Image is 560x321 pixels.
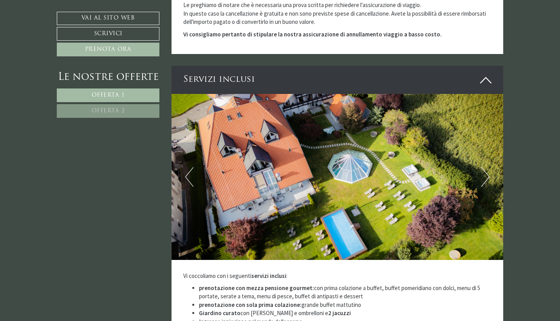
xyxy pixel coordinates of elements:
[57,70,159,85] div: Le nostre offerte
[92,108,125,114] span: Offerta 2
[183,31,442,38] strong: Vi consigliamo pertanto di stipulare la nostra assicurazione di annullamento viaggio a basso costo.
[199,309,240,317] strong: Giardino curato
[57,43,159,56] a: Prenota ora
[12,36,104,41] small: 07:48
[199,309,492,317] li: con [PERSON_NAME] e ombrelloni e
[141,6,168,18] div: [DATE]
[251,272,286,280] strong: servizi inclusi
[183,272,492,280] p: Vi coccoliamo con i seguenti :
[199,284,492,301] li: con prima colazione a buffet, buffet pomeridiano con dolci, menu di 5 portate, serate a tema, men...
[199,301,492,309] li: grande buffet mattutino
[12,22,104,28] div: Montis – Active Nature Spa
[199,284,314,292] strong: prenotazione con mezza pensione gourmet:
[57,27,159,41] a: Scrivici
[57,12,159,25] a: Vai al sito web
[183,1,492,26] p: Le preghiamo di notare che è necessaria una prova scritta per richiedere l'assicurazione di viagg...
[266,206,309,220] button: Invia
[481,167,490,187] button: Next
[185,167,193,187] button: Previous
[172,66,504,94] div: Servizi inclusi
[6,21,108,43] div: Buon giorno, come possiamo aiutarla?
[92,92,125,98] span: Offerta 1
[328,309,351,317] strong: 2 jacuzzi
[199,301,302,308] strong: prenotazione con sola prima colazione:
